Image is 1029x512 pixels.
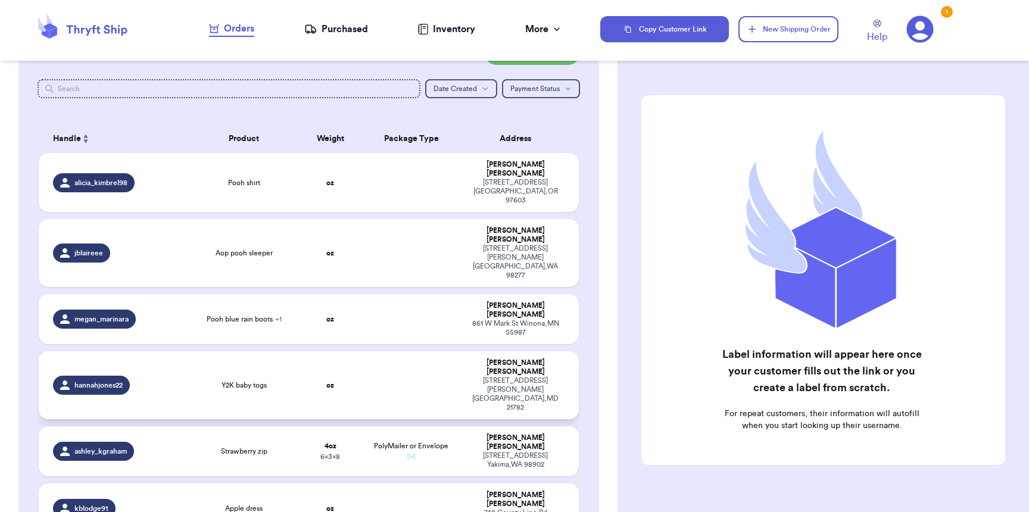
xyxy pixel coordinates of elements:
[525,22,563,36] div: More
[467,319,564,337] div: 861 W Mark St Winona , MN 55987
[467,376,564,412] div: [STREET_ADDRESS][PERSON_NAME] [GEOGRAPHIC_DATA] , MD 21782
[374,442,448,460] span: PolyMailer or Envelope ✉️
[738,16,838,42] button: New Shipping Order
[467,178,564,205] div: [STREET_ADDRESS] [GEOGRAPHIC_DATA] , OR 97603
[460,124,578,153] th: Address
[74,178,127,188] span: alicia_kimbrel98
[502,79,580,98] button: Payment Status
[74,314,129,324] span: megan_marinara
[207,314,282,324] span: Pooh blue rain boots
[867,20,887,44] a: Help
[38,79,420,98] input: Search
[209,21,254,37] a: Orders
[74,248,103,258] span: jblaireee
[434,85,477,92] span: Date Created
[304,22,368,36] a: Purchased
[81,132,91,146] button: Sort ascending
[216,248,273,258] span: Aop pooh sleeper
[74,447,127,456] span: ashley_kgraham
[228,178,260,188] span: Pooh shirt
[600,16,729,42] button: Copy Customer Link
[467,358,564,376] div: [PERSON_NAME] [PERSON_NAME]
[906,15,934,43] a: 1
[209,21,254,36] div: Orders
[190,124,298,153] th: Product
[467,491,564,508] div: [PERSON_NAME] [PERSON_NAME]
[467,160,564,178] div: [PERSON_NAME] [PERSON_NAME]
[298,124,363,153] th: Weight
[326,179,334,186] strong: oz
[510,85,560,92] span: Payment Status
[326,382,334,389] strong: oz
[867,30,887,44] span: Help
[363,124,460,153] th: Package Type
[275,316,282,323] span: + 1
[467,433,564,451] div: [PERSON_NAME] [PERSON_NAME]
[719,346,925,396] h2: Label information will appear here once your customer fills out the link or you create a label fr...
[719,408,925,432] p: For repeat customers, their information will autofill when you start looking up their username.
[320,453,340,460] span: 6 x 3 x 8
[53,133,81,145] span: Handle
[221,447,267,456] span: Strawberry zip
[74,380,123,390] span: hannahjones22
[417,22,475,36] a: Inventory
[326,505,334,512] strong: oz
[467,226,564,244] div: [PERSON_NAME] [PERSON_NAME]
[326,316,334,323] strong: oz
[467,244,564,280] div: [STREET_ADDRESS][PERSON_NAME] [GEOGRAPHIC_DATA] , WA 98277
[467,301,564,319] div: [PERSON_NAME] [PERSON_NAME]
[425,79,497,98] button: Date Created
[222,380,267,390] span: Y2K baby togs
[467,451,564,469] div: [STREET_ADDRESS] Yakima , WA 98902
[326,249,334,257] strong: oz
[325,442,336,449] strong: 4 oz
[941,6,953,18] div: 1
